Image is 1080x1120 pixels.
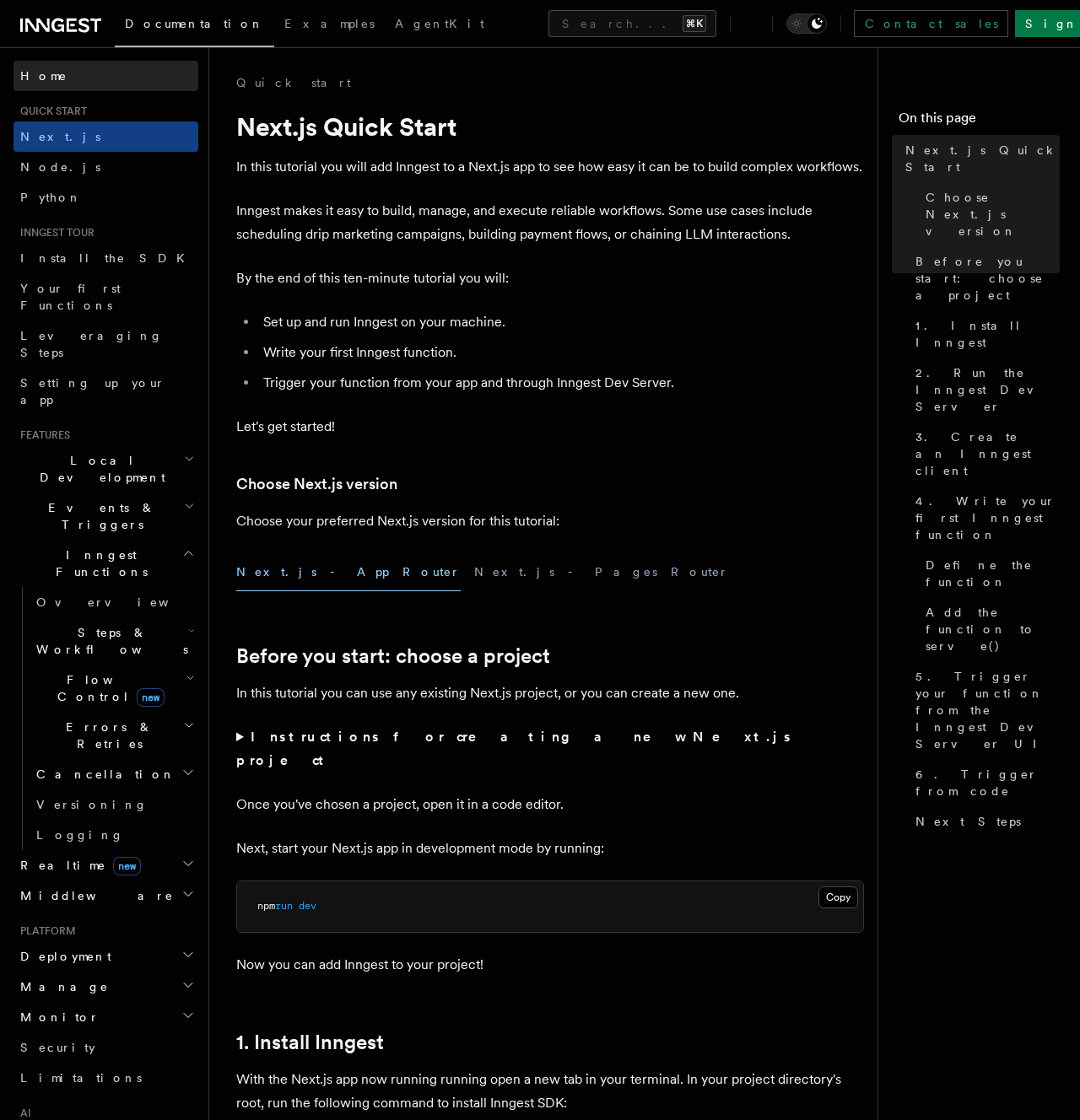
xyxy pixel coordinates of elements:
p: Next, start your Next.js app in development mode by running: [236,837,864,860]
button: Inngest Functions [13,540,198,587]
a: Before you start: choose a project [909,246,1060,310]
button: Manage [13,972,198,1002]
span: Add the function to serve() [926,604,1060,654]
span: Inngest tour [13,226,94,240]
span: dev [299,900,316,912]
span: Features [13,428,70,442]
summary: Instructions for creating a new Next.js project [236,725,864,773]
span: Next.js [20,130,100,143]
span: 5. Trigger your function from the Inngest Dev Server UI [915,668,1060,752]
span: Realtime [13,857,141,874]
p: Let's get started! [236,415,864,439]
button: Search...⌘K [548,10,716,37]
button: Copy [818,886,858,908]
a: 1. Install Inngest [236,1031,384,1054]
p: With the Next.js app now running running open a new tab in your terminal. In your project directo... [236,1068,864,1115]
span: 2. Run the Inngest Dev Server [915,364,1060,415]
span: Quick start [13,105,87,118]
p: In this tutorial you can use any existing Next.js project, or you can create a new one. [236,681,864,705]
a: 5. Trigger your function from the Inngest Dev Server UI [909,661,1060,759]
button: Next.js - Pages Router [474,553,729,591]
span: Monitor [13,1009,100,1026]
a: Versioning [30,789,198,820]
a: Add the function to serve() [919,597,1060,661]
button: Next.js - App Router [236,553,461,591]
span: Choose Next.js version [926,189,1060,240]
div: Inngest Functions [13,587,198,850]
span: Local Development [13,452,184,486]
span: Platform [13,924,76,938]
button: Local Development [13,445,198,493]
span: Your first Functions [20,282,121,312]
a: Next Steps [909,806,1060,837]
p: Now you can add Inngest to your project! [236,953,864,977]
a: Logging [30,820,198,850]
a: 3. Create an Inngest client [909,422,1060,486]
a: Node.js [13,152,198,182]
span: 6. Trigger from code [915,766,1060,800]
span: npm [257,900,275,912]
span: Steps & Workflows [30,624,188,658]
span: Next Steps [915,813,1021,830]
button: Realtimenew [13,850,198,880]
button: Deployment [13,941,198,972]
span: Manage [13,978,109,995]
a: Before you start: choose a project [236,644,550,668]
span: Versioning [36,798,148,811]
span: Flow Control [30,671,186,705]
a: Python [13,182,198,213]
button: Monitor [13,1002,198,1032]
span: new [113,857,141,875]
span: Next.js Quick Start [905,142,1060,175]
span: Cancellation [30,766,175,783]
button: Middleware [13,880,198,911]
span: Overview [36,595,210,609]
span: AI [13,1107,31,1120]
button: Steps & Workflows [30,617,198,665]
h1: Next.js Quick Start [236,111,864,142]
a: 4. Write your first Inngest function [909,486,1060,550]
a: Install the SDK [13,243,198,273]
a: Leveraging Steps [13,320,198,368]
button: Events & Triggers [13,493,198,540]
a: 1. Install Inngest [909,310,1060,358]
a: Limitations [13,1063,198,1093]
span: Install the SDK [20,251,195,265]
a: 2. Run the Inngest Dev Server [909,358,1060,422]
span: Errors & Retries [30,719,183,752]
span: Inngest Functions [13,547,182,580]
span: 3. Create an Inngest client [915,428,1060,479]
span: Documentation [125,17,264,30]
h4: On this page [899,108,1060,135]
span: Logging [36,828,124,842]
p: Inngest makes it easy to build, manage, and execute reliable workflows. Some use cases include sc... [236,199,864,246]
kbd: ⌘K [683,15,706,32]
p: Choose your preferred Next.js version for this tutorial: [236,509,864,533]
a: Next.js [13,121,198,152]
a: Your first Functions [13,273,198,320]
a: Documentation [115,5,274,47]
a: Home [13,61,198,91]
span: Node.js [20,160,100,174]
a: Security [13,1032,198,1063]
a: Overview [30,587,198,617]
span: 1. Install Inngest [915,317,1060,351]
a: Choose Next.js version [919,182,1060,246]
span: Middleware [13,887,174,904]
span: Home [20,67,67,84]
a: Examples [274,5,385,46]
span: Limitations [20,1071,142,1085]
li: Write your first Inngest function. [258,341,864,364]
a: Next.js Quick Start [899,135,1060,182]
button: Toggle dark mode [786,13,827,34]
button: Cancellation [30,759,198,789]
p: In this tutorial you will add Inngest to a Next.js app to see how easy it can be to build complex... [236,155,864,179]
a: Quick start [236,74,351,91]
span: AgentKit [395,17,484,30]
a: Contact sales [854,10,1008,37]
span: Examples [284,17,375,30]
span: Python [20,191,82,204]
span: Security [20,1041,95,1054]
a: Define the function [919,550,1060,597]
span: Setting up your app [20,376,165,407]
